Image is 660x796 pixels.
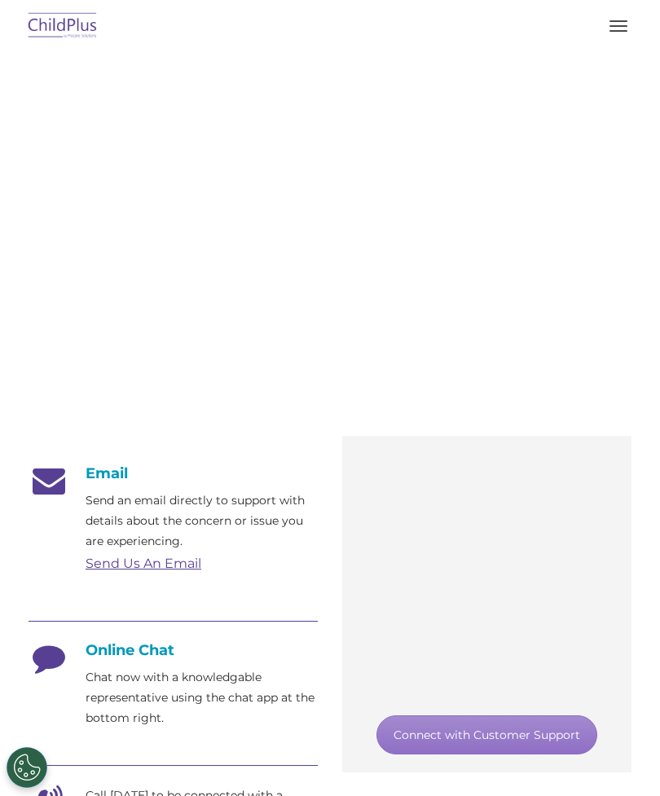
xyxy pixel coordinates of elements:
h4: Email [29,464,318,482]
button: Cookies Settings [7,747,47,788]
p: Send an email directly to support with details about the concern or issue you are experiencing. [86,490,318,552]
h4: Online Chat [29,641,318,659]
a: Send Us An Email [86,556,201,571]
img: ChildPlus by Procare Solutions [24,7,101,46]
p: Chat now with a knowledgable representative using the chat app at the bottom right. [86,667,318,728]
a: Connect with Customer Support [376,715,597,754]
